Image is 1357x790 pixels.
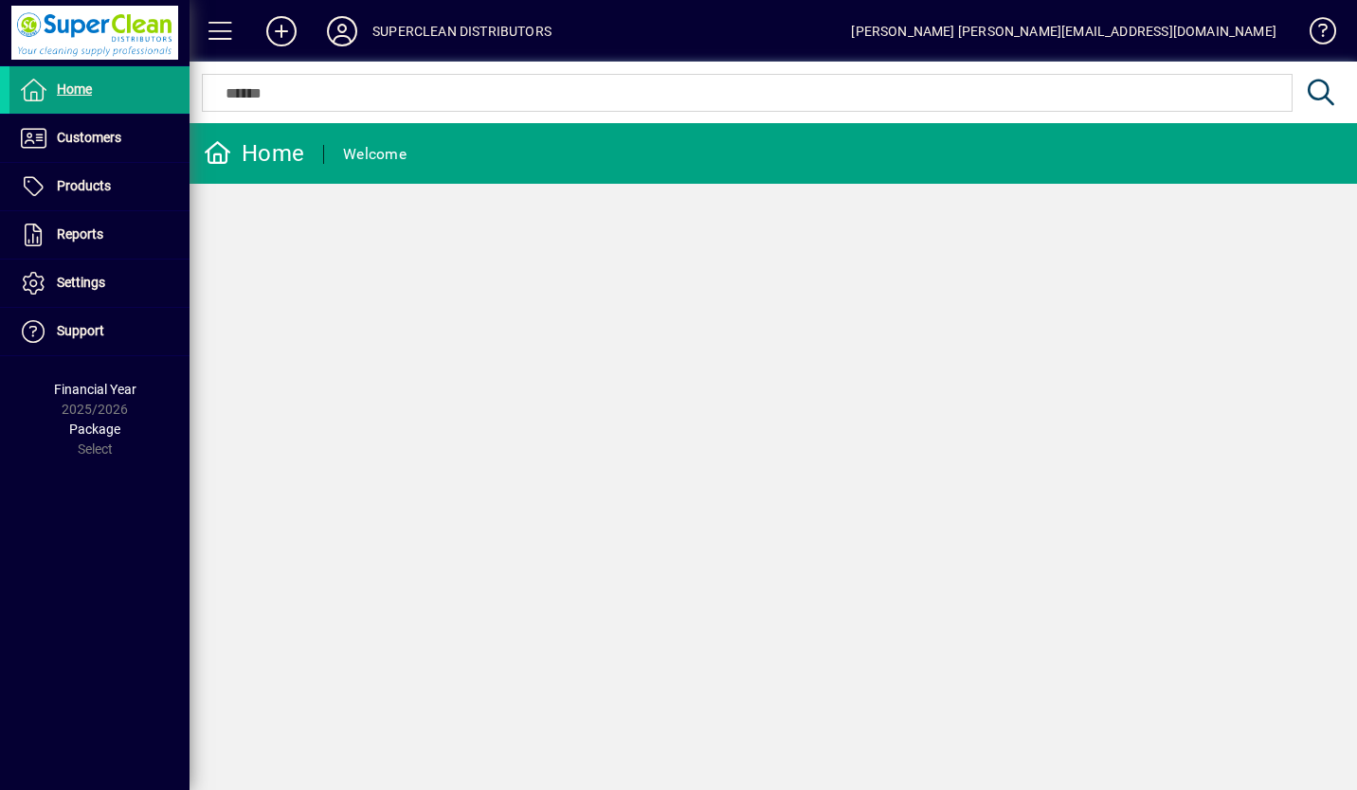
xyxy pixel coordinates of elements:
[251,14,312,48] button: Add
[9,211,190,259] a: Reports
[312,14,372,48] button: Profile
[851,16,1276,46] div: [PERSON_NAME] [PERSON_NAME][EMAIL_ADDRESS][DOMAIN_NAME]
[343,139,407,170] div: Welcome
[9,260,190,307] a: Settings
[54,382,136,397] span: Financial Year
[1295,4,1333,65] a: Knowledge Base
[372,16,552,46] div: SUPERCLEAN DISTRIBUTORS
[57,323,104,338] span: Support
[57,275,105,290] span: Settings
[9,115,190,162] a: Customers
[69,422,120,437] span: Package
[57,130,121,145] span: Customers
[57,226,103,242] span: Reports
[57,81,92,97] span: Home
[9,163,190,210] a: Products
[57,178,111,193] span: Products
[204,138,304,169] div: Home
[9,308,190,355] a: Support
